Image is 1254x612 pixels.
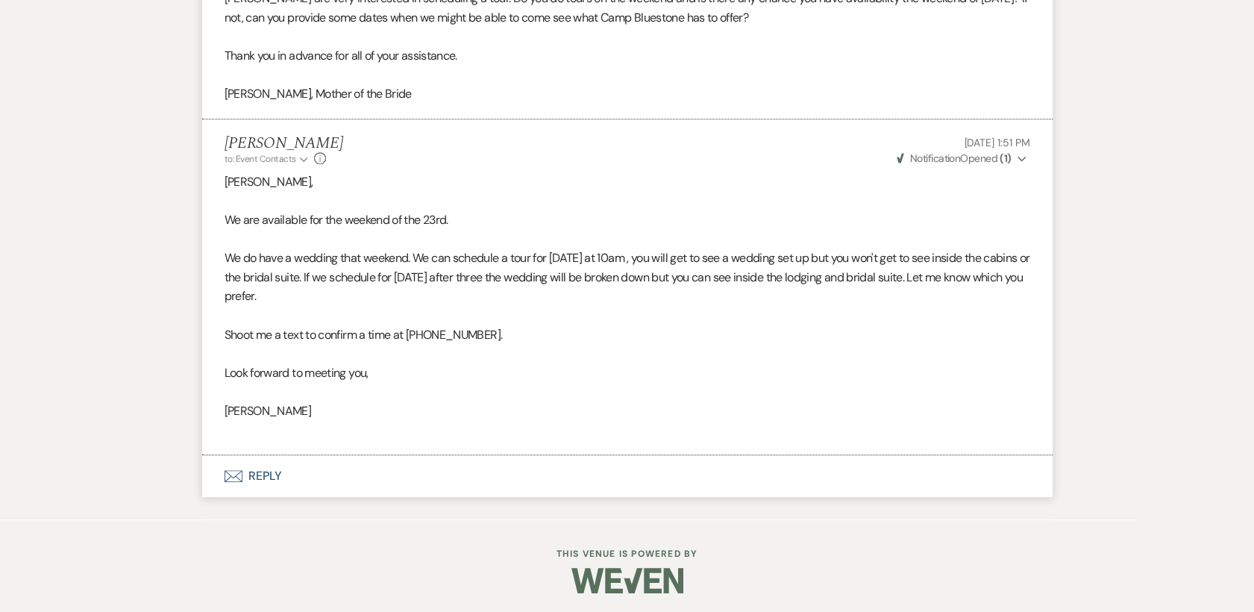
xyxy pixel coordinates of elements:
span: to: Event Contacts [225,153,296,165]
p: Look forward to meeting you, [225,363,1030,383]
h5: [PERSON_NAME] [225,134,343,153]
span: [DATE] 1:51 PM [964,136,1029,149]
button: Reply [202,455,1053,497]
p: We are available for the weekend of the 23rd. [225,210,1030,230]
span: Notification [910,152,960,165]
p: Thank you in advance for all of your assistance. [225,46,1030,66]
p: We do have a wedding that weekend. We can schedule a tour for [DATE] at 10am , you will get to se... [225,249,1030,306]
p: [PERSON_NAME] [225,402,1030,421]
strong: ( 1 ) [1000,152,1011,165]
p: Shoot me a text to confirm a time at [PHONE_NUMBER]. [225,325,1030,345]
p: [PERSON_NAME], Mother of the Bride [225,84,1030,104]
button: to: Event Contacts [225,152,310,166]
button: NotificationOpened (1) [894,151,1030,166]
p: [PERSON_NAME], [225,172,1030,192]
img: Weven Logo [571,555,683,607]
span: Opened [897,152,1012,165]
